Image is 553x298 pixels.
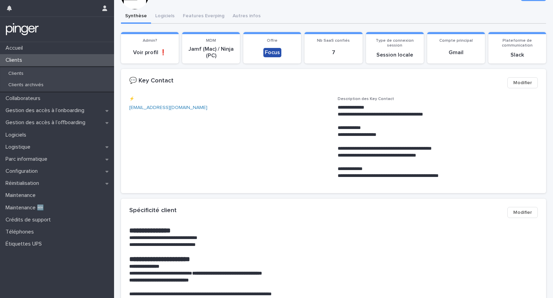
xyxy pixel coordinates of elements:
span: Modifier [513,79,532,86]
button: Logiciels [151,9,179,24]
h2: Spécificité client [129,207,177,215]
button: Autres infos [228,9,265,24]
p: Réinitialisation [3,180,45,187]
button: Features Everping [179,9,228,24]
p: Crédits de support [3,217,56,223]
span: Type de connexion session [376,39,414,48]
p: Logistique [3,144,36,150]
p: Logiciels [3,132,32,138]
div: Focus [263,48,281,57]
p: Clients archivés [3,82,49,88]
p: Gestion des accès à l’onboarding [3,107,90,114]
span: Admin? [143,39,157,43]
span: Compte principal [439,39,473,43]
p: 7 [309,49,358,56]
p: Étiquettes UPS [3,241,47,247]
p: Session locale [370,52,420,58]
p: Maintenance 🆕 [3,205,49,211]
p: Clients [3,57,28,63]
button: Modifier [507,77,538,88]
span: Plateforme de communication [502,39,533,48]
span: Nb SaaS confiés [317,39,350,43]
span: ⚡️ [129,97,134,101]
p: Gestion des accès à l’offboarding [3,119,91,126]
p: Collaborateurs [3,95,46,102]
p: Configuration [3,168,43,175]
p: Jamf (Mac) / Ninja (PC) [186,46,236,59]
p: Parc informatique [3,156,53,162]
button: Modifier [507,207,538,218]
p: Téléphones [3,229,39,235]
p: Maintenance [3,192,41,199]
p: Accueil [3,45,28,51]
p: Voir profil ❗ [125,49,175,56]
p: Clients [3,71,29,77]
span: MDM [206,39,216,43]
p: Slack [493,52,542,58]
a: [EMAIL_ADDRESS][DOMAIN_NAME] [129,105,207,110]
span: Modifier [513,209,532,216]
button: Synthèse [121,9,151,24]
img: mTgBEunGTSyRkCgitkcU [6,22,39,36]
p: Gmail [431,49,481,56]
span: Offre [267,39,278,43]
span: Description des Key Contact [338,97,394,101]
h2: 💬 Key Contact [129,77,174,85]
